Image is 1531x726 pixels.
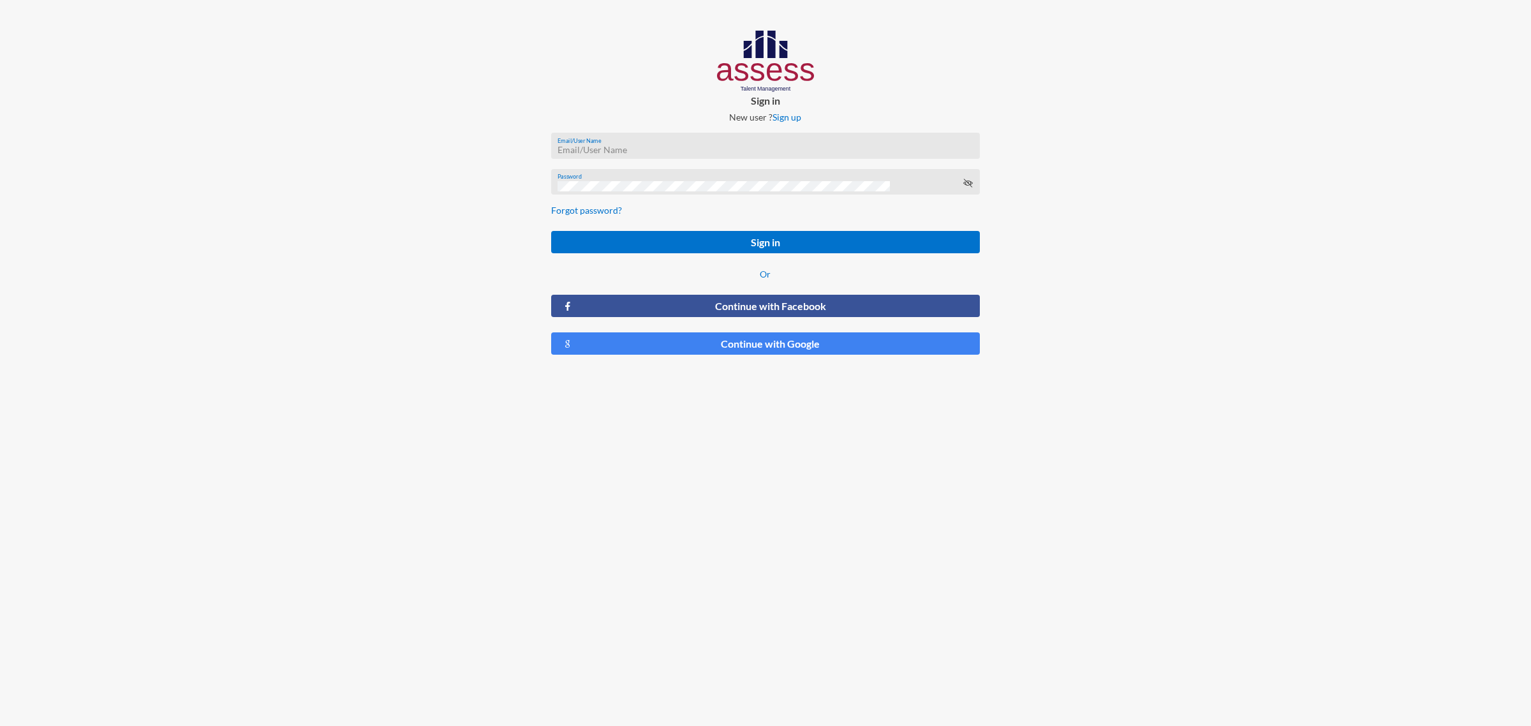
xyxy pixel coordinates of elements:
p: New user ? [541,112,990,122]
button: Continue with Google [551,332,980,355]
p: Or [551,269,980,279]
button: Continue with Facebook [551,295,980,317]
a: Sign up [773,112,801,122]
a: Forgot password? [551,205,622,216]
button: Sign in [551,231,980,253]
img: AssessLogoo.svg [717,31,815,92]
p: Sign in [541,94,990,107]
input: Email/User Name [558,145,973,155]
